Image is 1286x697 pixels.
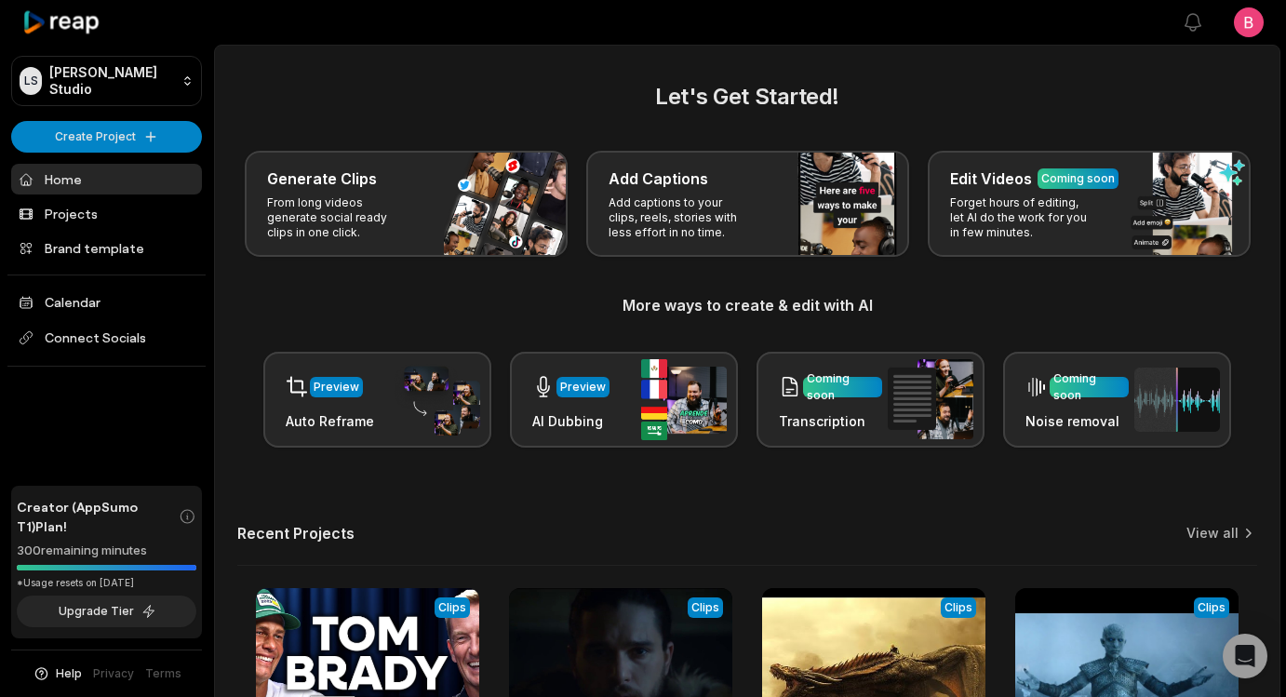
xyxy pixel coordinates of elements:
[237,524,355,543] h2: Recent Projects
[237,294,1257,316] h3: More ways to create & edit with AI
[532,411,610,431] h3: AI Dubbing
[17,542,196,560] div: 300 remaining minutes
[950,195,1094,240] p: Forget hours of editing, let AI do the work for you in few minutes.
[33,665,82,682] button: Help
[267,195,411,240] p: From long videos generate social ready clips in one click.
[560,379,606,395] div: Preview
[950,168,1032,190] h3: Edit Videos
[17,497,179,536] span: Creator (AppSumo T1) Plan!
[11,198,202,229] a: Projects
[807,370,878,404] div: Coming soon
[1134,368,1220,432] img: noise_removal.png
[1041,170,1115,187] div: Coming soon
[286,411,374,431] h3: Auto Reframe
[93,665,134,682] a: Privacy
[11,233,202,263] a: Brand template
[145,665,181,682] a: Terms
[1186,524,1239,543] a: View all
[56,665,82,682] span: Help
[395,364,480,436] img: auto_reframe.png
[49,64,174,98] p: [PERSON_NAME] Studio
[11,164,202,194] a: Home
[17,596,196,627] button: Upgrade Tier
[20,67,42,95] div: LS
[237,80,1257,114] h2: Let's Get Started!
[888,359,973,439] img: transcription.png
[609,195,753,240] p: Add captions to your clips, reels, stories with less effort in no time.
[1025,411,1129,431] h3: Noise removal
[11,321,202,355] span: Connect Socials
[267,168,377,190] h3: Generate Clips
[1053,370,1125,404] div: Coming soon
[314,379,359,395] div: Preview
[11,287,202,317] a: Calendar
[779,411,882,431] h3: Transcription
[609,168,708,190] h3: Add Captions
[11,121,202,153] button: Create Project
[641,359,727,440] img: ai_dubbing.png
[1223,634,1267,678] div: Open Intercom Messenger
[17,576,196,590] div: *Usage resets on [DATE]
